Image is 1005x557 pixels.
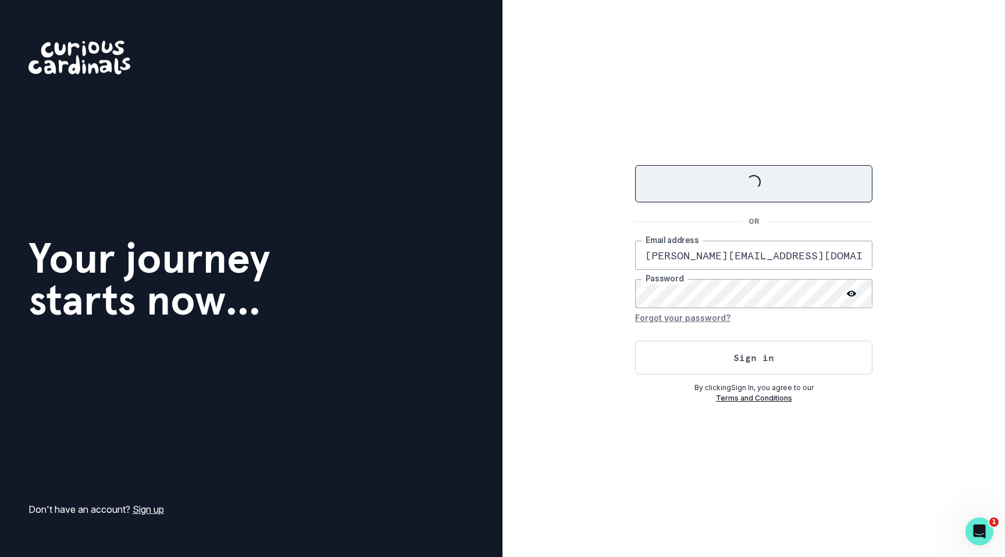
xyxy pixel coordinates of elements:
[635,341,872,374] button: Sign in
[989,517,999,527] span: 1
[28,237,270,321] h1: Your journey starts now...
[635,383,872,393] p: By clicking Sign In , you agree to our
[742,216,766,227] p: OR
[635,165,872,202] button: Sign in with Google (GSuite)
[635,308,730,327] button: Forgot your password?
[965,517,993,545] iframe: Intercom live chat
[716,394,792,402] a: Terms and Conditions
[133,504,164,515] a: Sign up
[28,502,164,516] p: Don't have an account?
[28,41,130,74] img: Curious Cardinals Logo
